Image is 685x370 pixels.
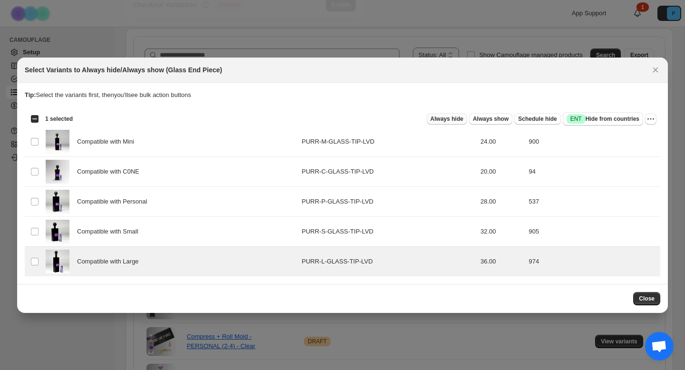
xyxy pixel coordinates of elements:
[77,257,144,266] span: Compatible with Large
[478,127,526,156] td: 24.00
[25,90,660,100] p: Select the variants first, then you'll see bulk action buttons
[526,186,660,216] td: 537
[77,167,145,176] span: Compatible with C0NE
[645,332,674,360] div: Open chat
[77,137,139,146] span: Compatible with Mini
[478,156,526,186] td: 20.00
[478,216,526,246] td: 32.00
[526,127,660,156] td: 900
[46,160,69,184] img: 2024_PRSNLC_SHOPIFY_PRODUCT_IMAGES_1800_x_1800_px_66.png
[25,91,36,98] strong: Tip:
[469,113,512,125] button: Always show
[46,130,69,154] img: IMG_6269.jpg
[563,112,643,126] button: SuccessENTHide from countries
[473,115,509,123] span: Always show
[427,113,467,125] button: Always hide
[526,156,660,186] td: 94
[77,227,143,236] span: Compatible with Small
[46,250,69,273] img: IMG_6274.jpg
[633,292,660,305] button: Close
[526,216,660,246] td: 905
[567,114,639,124] span: Hide from countries
[299,127,478,156] td: PURR-M-GLASS-TIP-LVD
[25,65,222,75] h2: Select Variants to Always hide/Always show (Glass End Piece)
[299,156,478,186] td: PURR-C-GLASS-TIP-LVD
[518,115,557,123] span: Schedule hide
[299,186,478,216] td: PURR-P-GLASS-TIP-LVD
[77,197,152,206] span: Compatible with Personal
[645,113,656,125] button: More actions
[526,246,660,276] td: 974
[570,115,582,123] span: ENT
[45,115,73,123] span: 1 selected
[299,246,478,276] td: PURR-L-GLASS-TIP-LVD
[478,246,526,276] td: 36.00
[639,295,655,302] span: Close
[431,115,463,123] span: Always hide
[649,63,662,77] button: Close
[514,113,560,125] button: Schedule hide
[46,220,69,243] img: IMG_6273.jpg
[46,190,69,214] img: IMG_6271.jpg
[299,216,478,246] td: PURR-S-GLASS-TIP-LVD
[478,186,526,216] td: 28.00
